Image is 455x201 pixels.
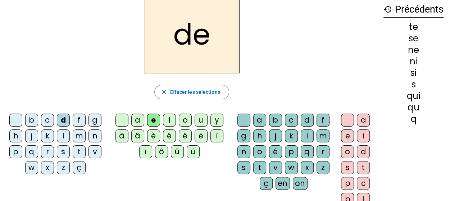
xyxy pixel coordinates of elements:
div: p [341,177,354,190]
div: t [73,145,86,158]
div: ç [260,177,273,190]
div: x [301,161,314,174]
div: l [301,129,314,142]
div: é [163,129,176,142]
div: h [9,129,22,142]
div: i [357,129,370,142]
div: s [383,80,443,89]
div: p [285,145,298,158]
div: en [276,177,290,190]
div: ô [155,145,168,158]
div: k [41,129,54,142]
div: qu [383,103,443,112]
div: p [9,145,22,158]
div: z [57,161,70,174]
div: è [147,129,160,142]
div: qui [383,92,443,100]
div: se [383,34,443,43]
div: î [210,129,223,142]
div: c [41,114,54,127]
div: b [25,114,38,127]
span: Effacer les sélections [170,88,220,96]
mat-icon: history [383,5,392,14]
div: r [41,145,54,158]
div: j [25,129,38,142]
div: g [88,114,101,127]
div: û [171,145,184,158]
div: n [88,129,101,142]
div: o [341,145,354,158]
button: Effacer les sélections [154,85,229,99]
div: e [341,129,354,142]
div: w [25,161,38,174]
div: o [179,114,192,127]
div: q [383,115,443,123]
div: ne [383,46,443,54]
div: j [269,129,282,142]
div: k [285,129,298,142]
div: e [147,114,160,127]
div: s [341,161,354,174]
div: n [237,145,250,158]
div: b [269,114,282,127]
div: m [317,129,329,142]
div: ü [187,145,200,158]
div: h [253,129,266,142]
div: o [253,145,266,158]
div: z [317,161,329,174]
div: d [57,114,70,127]
div: a [131,114,144,127]
div: w [285,161,298,174]
div: on [293,177,308,190]
div: ê [179,129,192,142]
div: v [269,161,282,174]
h3: Précédents [383,1,443,18]
div: d [301,114,314,127]
div: f [317,114,329,127]
div: v [88,145,101,158]
div: a [357,114,370,127]
div: q [301,145,314,158]
div: c [357,177,370,190]
div: a [253,114,266,127]
div: ni [383,57,443,66]
div: ë [195,129,208,142]
div: l [57,129,70,142]
div: r [317,145,329,158]
div: g [237,129,250,142]
div: à [115,129,128,142]
div: é [269,145,282,158]
div: â [131,129,144,142]
div: f [73,114,86,127]
mat-icon: close [160,89,167,95]
div: y [210,114,223,127]
div: si [383,69,443,77]
div: d [357,145,370,158]
div: s [237,161,250,174]
div: t [253,161,266,174]
div: s [57,145,70,158]
div: q [25,145,38,158]
div: m [73,129,86,142]
div: t [357,161,370,174]
div: x [41,161,54,174]
div: ç [73,161,86,174]
div: ï [139,145,152,158]
div: c [285,114,298,127]
div: u [195,114,208,127]
div: te [383,23,443,31]
div: i [163,114,176,127]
